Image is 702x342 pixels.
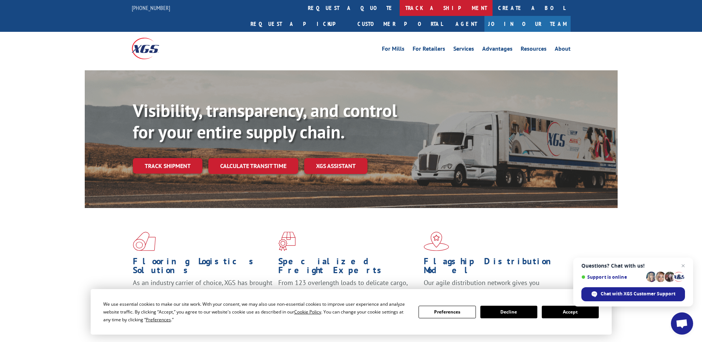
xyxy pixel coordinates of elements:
span: Our agile distribution network gives you nationwide inventory management on demand. [424,278,560,296]
span: Preferences [146,316,171,323]
div: Cookie Consent Prompt [91,289,612,335]
span: Chat with XGS Customer Support [601,291,675,297]
div: We use essential cookies to make our site work. With your consent, we may also use non-essential ... [103,300,410,323]
a: Calculate transit time [208,158,298,174]
h1: Specialized Freight Experts [278,257,418,278]
a: Track shipment [133,158,202,174]
img: xgs-icon-focused-on-flooring-red [278,232,296,251]
a: Agent [448,16,484,32]
img: xgs-icon-flagship-distribution-model-red [424,232,449,251]
a: For Mills [382,46,404,54]
a: Services [453,46,474,54]
h1: Flooring Logistics Solutions [133,257,273,278]
span: Cookie Policy [294,309,321,315]
a: Request a pickup [245,16,352,32]
a: For Retailers [413,46,445,54]
a: Advantages [482,46,513,54]
div: Open chat [671,312,693,335]
button: Decline [480,306,537,318]
span: Questions? Chat with us! [581,263,685,269]
a: XGS ASSISTANT [304,158,367,174]
h1: Flagship Distribution Model [424,257,564,278]
a: Resources [521,46,547,54]
div: Chat with XGS Customer Support [581,287,685,301]
span: Close chat [679,261,688,270]
b: Visibility, transparency, and control for your entire supply chain. [133,99,397,143]
span: Support is online [581,274,644,280]
button: Preferences [419,306,476,318]
span: As an industry carrier of choice, XGS has brought innovation and dedication to flooring logistics... [133,278,272,305]
a: About [555,46,571,54]
button: Accept [542,306,599,318]
a: Join Our Team [484,16,571,32]
a: Customer Portal [352,16,448,32]
a: [PHONE_NUMBER] [132,4,170,11]
p: From 123 overlength loads to delicate cargo, our experienced staff knows the best way to move you... [278,278,418,311]
img: xgs-icon-total-supply-chain-intelligence-red [133,232,156,251]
